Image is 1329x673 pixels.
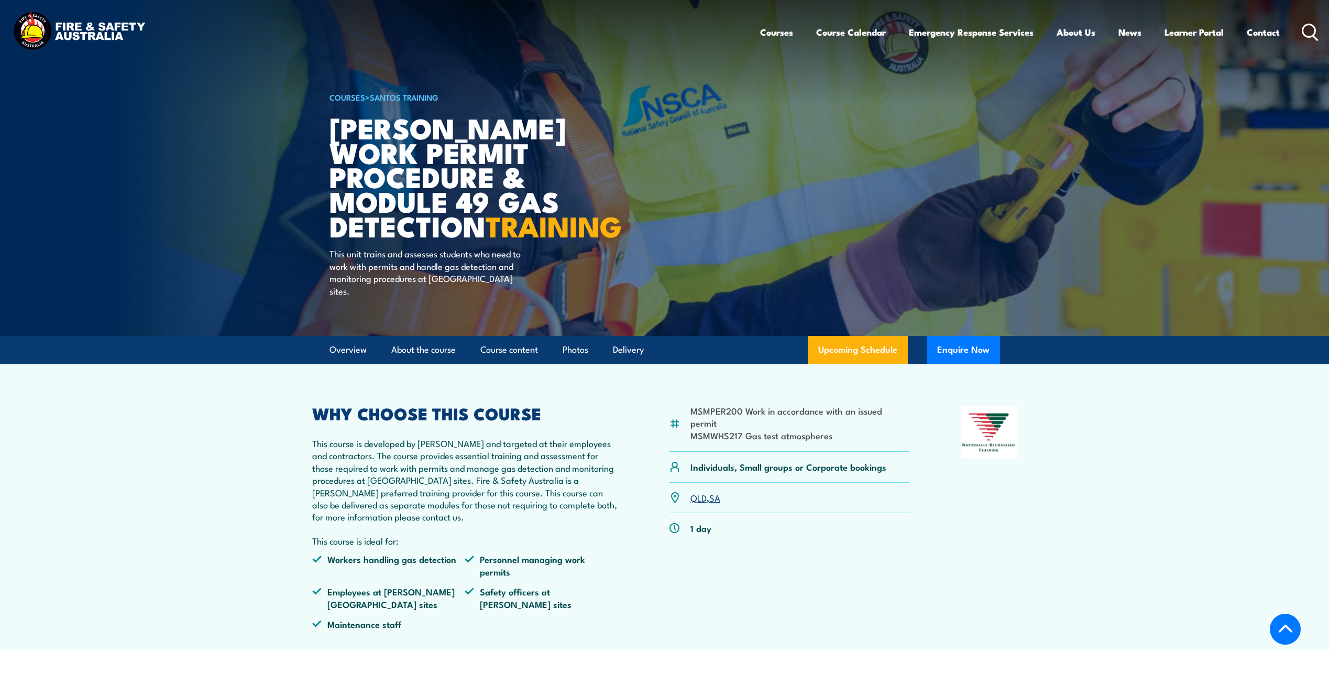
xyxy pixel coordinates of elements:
[329,91,365,103] a: COURSES
[486,203,622,247] strong: TRAINING
[690,405,910,429] li: MSMPER200 Work in accordance with an issued permit
[312,535,618,547] p: This course is ideal for:
[329,247,521,297] p: This unit trains and assesses students who need to work with permits and handle gas detection and...
[690,522,711,534] p: 1 day
[480,336,538,364] a: Course content
[690,429,910,441] li: MSMWHS217 Gas test atmospheres
[391,336,456,364] a: About the course
[312,618,465,630] li: Maintenance staff
[465,585,618,610] li: Safety officers at [PERSON_NAME] sites
[1118,18,1141,46] a: News
[709,491,720,504] a: SA
[816,18,886,46] a: Course Calendar
[808,336,908,364] a: Upcoming Schedule
[563,336,588,364] a: Photos
[329,91,588,103] h6: >
[690,492,720,504] p: ,
[329,115,588,238] h1: [PERSON_NAME] Work Permit Procedure & Module 49 Gas Detection
[927,336,1000,364] button: Enquire Now
[1247,18,1280,46] a: Contact
[312,406,618,420] h2: WHY CHOOSE THIS COURSE
[690,461,886,473] p: Individuals, Small groups or Corporate bookings
[909,18,1034,46] a: Emergency Response Services
[1165,18,1224,46] a: Learner Portal
[760,18,793,46] a: Courses
[465,553,618,578] li: Personnel managing work permits
[690,491,707,504] a: QLD
[961,406,1017,459] img: Nationally Recognised Training logo.
[370,91,438,103] a: Santos Training
[312,437,618,523] p: This course is developed by [PERSON_NAME] and targeted at their employees and contractors. The co...
[312,585,465,610] li: Employees at [PERSON_NAME][GEOGRAPHIC_DATA] sites
[329,336,367,364] a: Overview
[1057,18,1095,46] a: About Us
[312,553,465,578] li: Workers handling gas detection
[613,336,644,364] a: Delivery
